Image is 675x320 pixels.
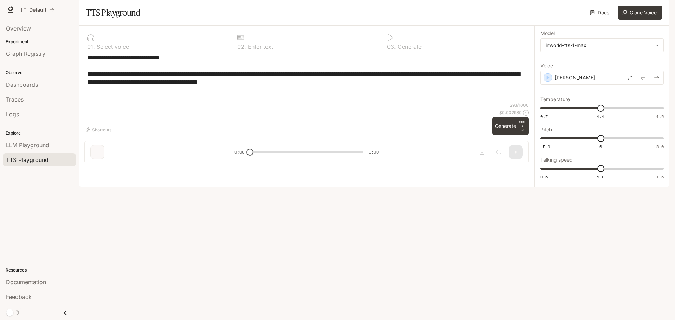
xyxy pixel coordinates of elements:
[540,113,548,119] span: 0.7
[656,144,664,150] span: 5.0
[87,44,95,50] p: 0 1 .
[29,7,46,13] p: Default
[597,174,604,180] span: 1.0
[519,120,526,128] p: CTRL +
[599,144,602,150] span: 0
[84,124,114,135] button: Shortcuts
[237,44,246,50] p: 0 2 .
[541,39,663,52] div: inworld-tts-1-max
[387,44,396,50] p: 0 3 .
[95,44,129,50] p: Select voice
[546,42,652,49] div: inworld-tts-1-max
[656,174,664,180] span: 1.5
[540,157,573,162] p: Talking speed
[597,113,604,119] span: 1.1
[396,44,422,50] p: Generate
[18,3,57,17] button: All workspaces
[540,127,552,132] p: Pitch
[540,97,570,102] p: Temperature
[86,6,140,20] h1: TTS Playground
[540,174,548,180] span: 0.5
[589,6,612,20] a: Docs
[540,31,555,36] p: Model
[540,63,553,68] p: Voice
[246,44,273,50] p: Enter text
[618,6,662,20] button: Clone Voice
[519,120,526,132] p: ⏎
[656,113,664,119] span: 1.5
[540,144,550,150] span: -5.0
[555,74,595,81] p: [PERSON_NAME]
[492,117,529,135] button: GenerateCTRL +⏎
